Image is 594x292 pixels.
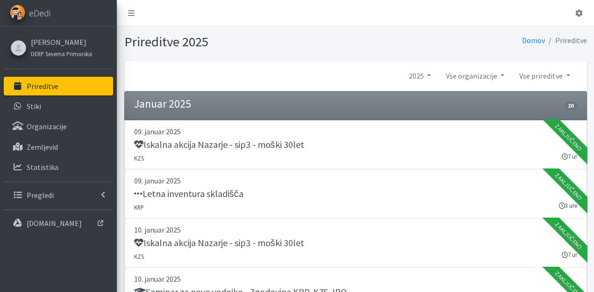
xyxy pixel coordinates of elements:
[4,186,113,204] a: Pregledi
[512,66,577,85] a: Vse prireditve
[134,273,577,285] p: 10. januar 2025
[27,142,58,152] p: Zemljevid
[27,162,58,172] p: Statistika
[134,253,144,260] small: KZS
[134,97,191,111] h4: Januar 2025
[134,204,144,211] small: KRP
[401,66,438,85] a: 2025
[10,5,25,20] img: eDedi
[4,158,113,176] a: Statistika
[134,139,304,150] h5: Iskalna akcija Nazarje - sip3 - moški 30let
[4,117,113,136] a: Organizacije
[124,120,587,169] a: 09. januar 2025 Iskalna akcija Nazarje - sip3 - moški 30let KZS 7 ur Zaključeno
[438,66,512,85] a: Vse organizacije
[4,138,113,156] a: Zemljevid
[29,6,50,20] span: eDedi
[134,224,577,235] p: 10. januar 2025
[565,102,577,110] span: 20
[124,34,352,50] h1: Prireditve 2025
[27,102,41,111] p: Stiki
[134,175,577,186] p: 09. januar 2025
[31,36,92,48] a: [PERSON_NAME]
[134,237,304,248] h5: Iskalna akcija Nazarje - sip3 - moški 30let
[27,219,82,228] p: [DOMAIN_NAME]
[27,81,58,91] p: Prireditve
[31,50,92,58] small: DERP Severna Primorska
[27,190,54,200] p: Pregledi
[4,97,113,116] a: Stiki
[134,154,144,162] small: KZS
[27,122,67,131] p: Organizacije
[124,169,587,219] a: 09. januar 2025 Letna inventura skladišča KRP 3 ure Zaključeno
[134,126,577,137] p: 09. januar 2025
[124,219,587,268] a: 10. januar 2025 Iskalna akcija Nazarje - sip3 - moški 30let KZS 7 ur Zaključeno
[31,48,92,59] a: DERP Severna Primorska
[4,214,113,233] a: [DOMAIN_NAME]
[134,188,243,199] h5: Letna inventura skladišča
[522,36,545,45] a: Domov
[4,77,113,95] a: Prireditve
[545,34,587,47] li: Prireditve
